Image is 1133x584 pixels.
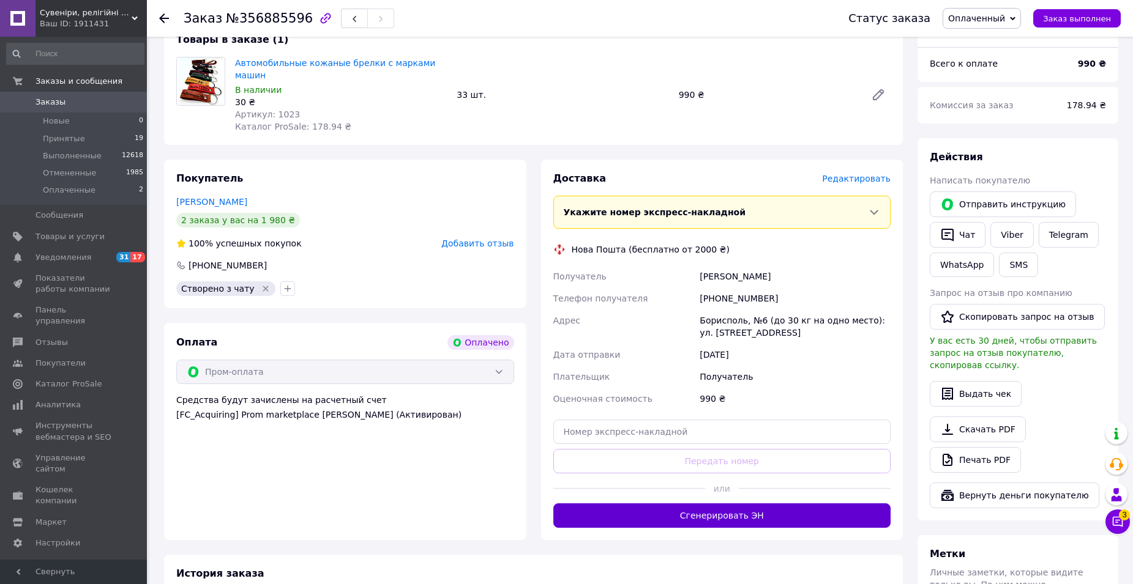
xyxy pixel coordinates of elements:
span: Аналитика [36,399,81,410]
span: Выполненные [43,150,102,161]
span: Запрос на отзыв про компанию [930,288,1072,298]
a: Печать PDF [930,447,1021,473]
span: 3 [1119,509,1130,520]
div: Борисполь, №6 (до 30 кг на одно место): ул. [STREET_ADDRESS] [697,309,893,344]
span: Отзывы [36,337,68,348]
span: Укажите номер экспресс-накладной [564,207,746,217]
div: [FC_Acquiring] Prom marketplace [PERSON_NAME] (Активирован) [176,408,514,421]
span: Всего к оплате [930,59,998,68]
span: Заказы [36,97,65,108]
span: Доставка [553,172,607,184]
div: [PHONE_NUMBER] [697,287,893,309]
span: Маркет [36,517,67,528]
span: Плательщик [553,372,610,382]
div: Оплачено [447,335,514,350]
a: WhatsApp [930,253,994,277]
button: Сгенерировать ЭН [553,503,891,528]
span: 2 [139,185,143,196]
div: [PHONE_NUMBER] [187,259,268,272]
img: Автомобильные кожаные брелки с марками машин [179,57,222,105]
button: Вернуть деньги покупателю [930,482,1099,508]
span: 31 [116,252,130,262]
span: Покупатель [176,172,243,184]
span: Написать покупателю [930,176,1030,185]
div: [DATE] [697,344,893,366]
b: 990 ₴ [1078,59,1106,68]
button: Заказ выполнен [1033,9,1121,28]
span: Створено з чату [181,284,255,294]
span: Товары и услуги [36,231,105,242]
span: Телефон получателя [553,294,648,303]
button: Чат с покупателем3 [1105,509,1130,534]
span: Комиссия за заказ [930,100,1014,110]
span: №356885596 [226,11,313,26]
div: 2 заказа у вас на 1 980 ₴ [176,213,300,227]
button: Отправить инструкцию [930,191,1076,217]
span: Товары в заказе (1) [176,34,288,45]
span: Кошелек компании [36,484,113,506]
a: Автомобильные кожаные брелки с марками машин [235,58,435,80]
button: Чат [930,222,985,248]
span: Оплаченные [43,185,95,196]
span: Метки [930,548,965,560]
span: Уведомления [36,252,91,263]
a: Viber [990,222,1033,248]
svg: Удалить метку [261,284,271,294]
span: Оплаченный [948,13,1005,23]
a: Скачать PDF [930,416,1026,442]
span: 0 [139,116,143,127]
span: Инструменты вебмастера и SEO [36,420,113,442]
span: или [705,482,739,495]
span: 12618 [122,150,143,161]
span: Оценочная стоимость [553,394,653,404]
div: Статус заказа [848,12,930,24]
span: Показатели работы компании [36,273,113,295]
span: 178.94 ₴ [1067,100,1106,110]
div: успешных покупок [176,237,302,249]
span: Добавить отзыв [441,238,514,248]
div: Нова Пошта (бесплатно от 2000 ₴) [569,243,733,256]
span: Заказ выполнен [1043,14,1111,23]
span: Заказ [184,11,222,26]
button: Скопировать запрос на отзыв [930,304,1105,330]
span: Заказы и сообщения [36,76,122,87]
div: 30 ₴ [235,96,447,108]
span: 100% [189,238,213,248]
a: Telegram [1039,222,1099,248]
span: Настройки [36,538,80,549]
a: [PERSON_NAME] [176,197,247,207]
a: Редактировать [866,83,891,107]
span: 19 [135,133,143,144]
span: Действия [930,151,983,163]
div: 33 шт. [452,86,673,103]
div: 990 ₴ [697,388,893,410]
span: 17 [130,252,144,262]
span: Сообщения [36,210,83,221]
div: Вернуться назад [159,12,169,24]
button: Выдать чек [930,381,1022,407]
span: Артикул: 1023 [235,109,300,119]
div: [PERSON_NAME] [697,265,893,287]
span: Отмененные [43,168,96,179]
span: Каталог ProSale [36,379,102,390]
div: Ваш ID: 1911431 [40,18,147,29]
span: Получатель [553,272,607,281]
div: 990 ₴ [674,86,861,103]
span: У вас есть 30 дней, чтобы отправить запрос на отзыв покупателю, скопировав ссылку. [930,336,1097,370]
div: Средства будут зачислены на расчетный счет [176,394,514,421]
span: Сувеніри, релігійні товари [40,7,132,18]
div: Получатель [697,366,893,388]
span: Панель управления [36,305,113,327]
span: В наличии [235,85,282,95]
button: SMS [999,253,1038,277]
span: История заказа [176,567,264,579]
span: Принятые [43,133,85,144]
span: Новые [43,116,70,127]
span: Дата отправки [553,350,621,360]
span: Каталог ProSale: 178.94 ₴ [235,122,351,131]
span: Адрес [553,316,580,325]
span: Управление сайтом [36,453,113,475]
span: Редактировать [822,174,891,183]
span: Оплата [176,336,217,348]
span: Покупатели [36,358,86,369]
